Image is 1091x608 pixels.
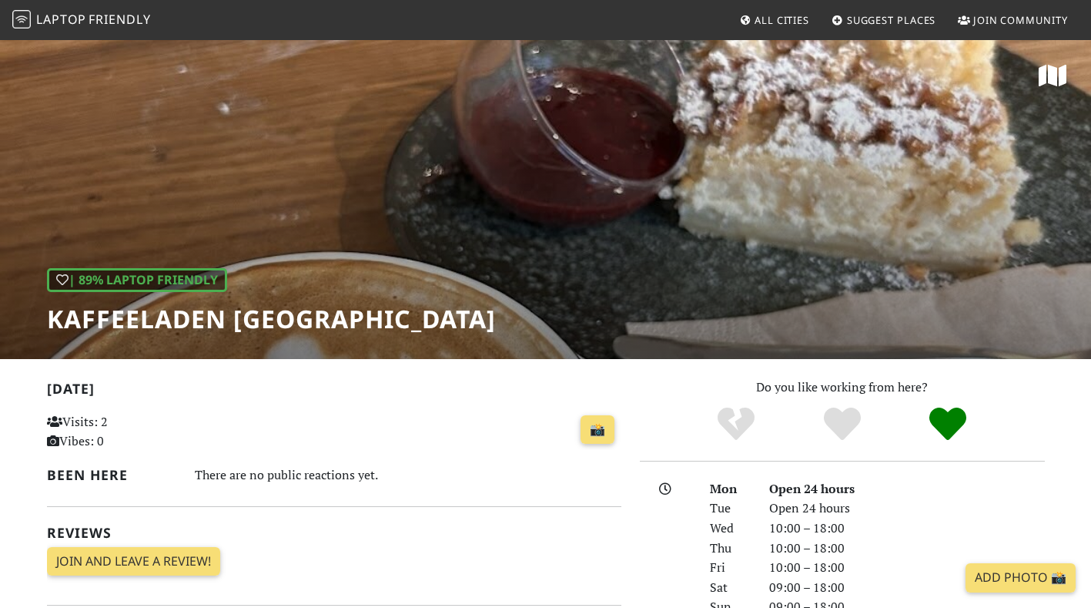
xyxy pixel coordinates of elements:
span: Join Community [973,13,1068,27]
span: Friendly [89,11,150,28]
div: | 89% Laptop Friendly [47,268,227,293]
p: Do you like working from here? [640,378,1045,398]
div: Mon [701,479,759,499]
span: Laptop [36,11,86,28]
div: There are no public reactions yet. [195,464,621,486]
div: Definitely! [895,405,1001,444]
h2: Been here [47,467,177,483]
a: Join Community [952,6,1074,34]
a: Add Photo 📸 [966,563,1076,593]
a: Suggest Places [825,6,942,34]
span: Suggest Places [847,13,936,27]
p: Visits: 2 Vibes: 0 [47,412,226,452]
div: 09:00 – 18:00 [760,578,1054,598]
div: Sat [701,578,759,598]
div: Thu [701,539,759,559]
div: Wed [701,519,759,539]
div: Fri [701,558,759,578]
div: 10:00 – 18:00 [760,539,1054,559]
div: No [683,405,789,444]
a: 📸 [581,415,614,445]
span: All Cities [755,13,809,27]
div: Tue [701,499,759,519]
img: LaptopFriendly [12,10,31,29]
h2: [DATE] [47,381,621,403]
div: 10:00 – 18:00 [760,519,1054,539]
a: LaptopFriendly LaptopFriendly [12,7,151,34]
div: Yes [789,405,895,444]
h1: Kaffeeladen [GEOGRAPHIC_DATA] [47,304,496,334]
div: Open 24 hours [760,499,1054,519]
h2: Reviews [47,525,621,541]
a: Join and leave a review! [47,547,220,576]
div: 10:00 – 18:00 [760,558,1054,578]
div: Open 24 hours [760,479,1054,499]
a: All Cities [733,6,815,34]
